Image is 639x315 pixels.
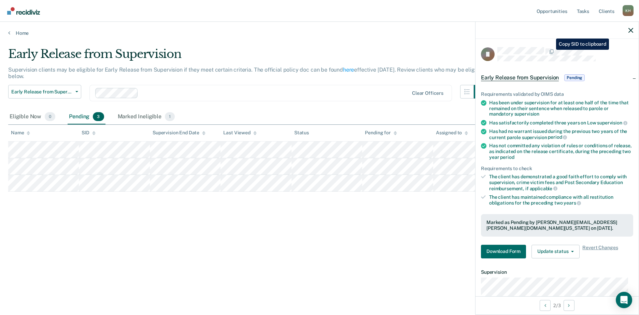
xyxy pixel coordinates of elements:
[486,220,628,231] div: Marked as Pending by [PERSON_NAME][EMAIL_ADDRESS][PERSON_NAME][DOMAIN_NAME][US_STATE] on [DATE].
[616,292,632,308] div: Open Intercom Messenger
[412,90,443,96] div: Clear officers
[540,300,551,311] button: Previous Opportunity
[500,154,514,160] span: period
[436,130,468,136] div: Assigned to
[489,120,633,126] div: Has satisfactorily completed three years on Low
[481,74,559,81] span: Early Release from Supervision
[8,30,631,36] a: Home
[68,109,105,124] div: Pending
[93,112,104,121] span: 3
[365,130,397,136] div: Pending for
[564,74,585,81] span: Pending
[165,112,175,121] span: 1
[514,111,539,117] span: supervision
[481,245,529,258] a: Navigate to form link
[548,134,567,140] span: period
[597,120,627,125] span: supervision
[11,89,73,95] span: Early Release from Supervision
[481,245,526,258] button: Download Form
[8,47,487,66] div: Early Release from Supervision
[294,130,309,136] div: Status
[481,91,633,97] div: Requirements validated by OIMS data
[564,300,574,311] button: Next Opportunity
[489,174,633,191] div: The client has demonstrated a good faith effort to comply with supervision, crime victim fees and...
[489,100,633,117] div: Has been under supervision for at least one half of the time that remained on their sentence when...
[82,130,96,136] div: SID
[7,7,40,15] img: Recidiviz
[564,200,581,206] span: years
[481,269,633,275] dt: Supervision
[582,245,618,258] span: Revert Changes
[531,245,580,258] button: Update status
[153,130,205,136] div: Supervision End Date
[481,166,633,171] div: Requirements to check
[489,143,633,160] div: Has not committed any violation of rules or conditions of release, as indicated on the release ce...
[8,66,484,79] p: Supervision clients may be eligible for Early Release from Supervision if they meet certain crite...
[475,296,639,314] div: 2 / 3
[116,109,176,124] div: Marked Ineligible
[623,5,634,16] button: Profile dropdown button
[489,194,633,206] div: The client has maintained compliance with all restitution obligations for the preceding two
[343,66,354,73] a: here
[623,5,634,16] div: K H
[475,67,639,89] div: Early Release from SupervisionPending
[45,112,55,121] span: 0
[530,186,557,191] span: applicable
[11,130,30,136] div: Name
[223,130,256,136] div: Last Viewed
[489,129,633,140] div: Has had no warrant issued during the previous two years of the current parole supervision
[8,109,57,124] div: Eligible Now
